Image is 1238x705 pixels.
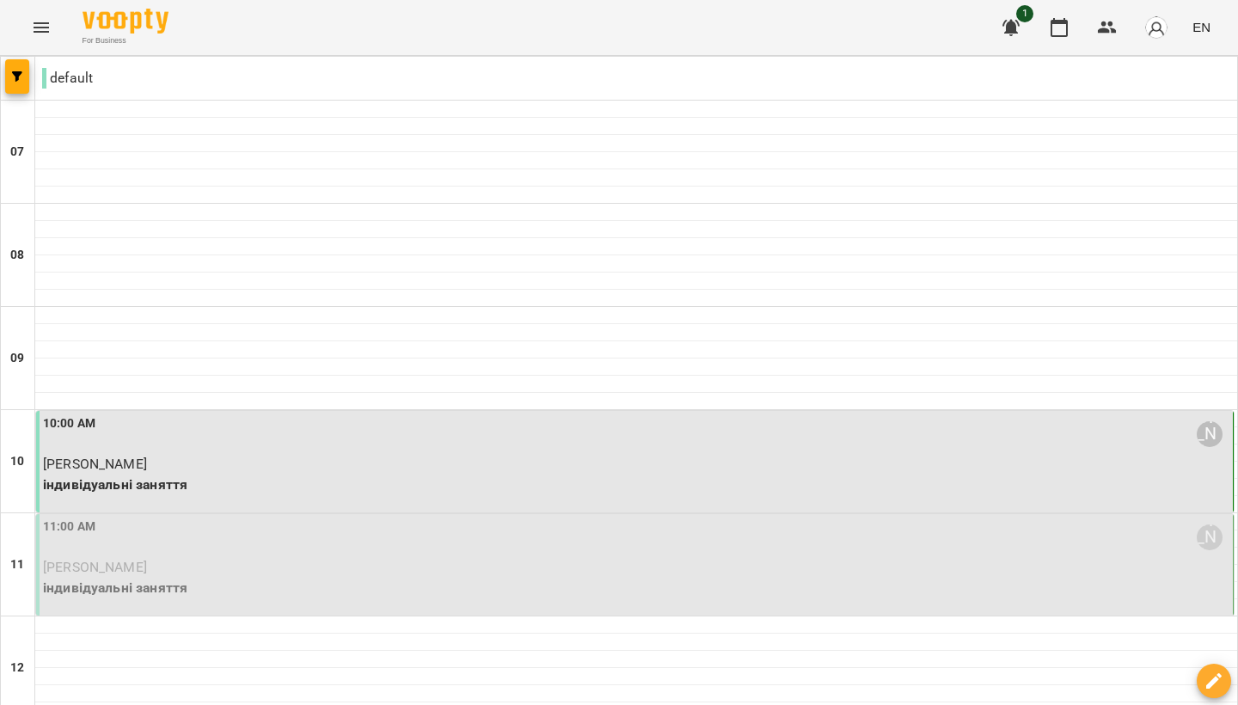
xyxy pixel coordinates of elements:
[1197,524,1223,550] div: Возняк Анастасія Юріївна
[43,456,147,472] span: [PERSON_NAME]
[43,414,95,433] label: 10:00 AM
[83,35,169,46] span: For Business
[1197,421,1223,447] div: Возняк Анастасія Юріївна
[43,475,1229,495] p: індивідуальні заняття
[10,452,24,471] h6: 10
[1186,11,1217,43] button: EN
[43,518,95,536] label: 11:00 AM
[10,143,24,162] h6: 07
[42,68,93,89] p: default
[1144,15,1168,40] img: avatar_s.png
[21,7,62,48] button: Menu
[43,578,1229,598] p: індивідуальні заняття
[1192,18,1210,36] span: EN
[1016,5,1033,22] span: 1
[83,9,169,34] img: Voopty Logo
[10,246,24,265] h6: 08
[10,555,24,574] h6: 11
[10,349,24,368] h6: 09
[10,659,24,677] h6: 12
[43,559,147,575] span: [PERSON_NAME]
